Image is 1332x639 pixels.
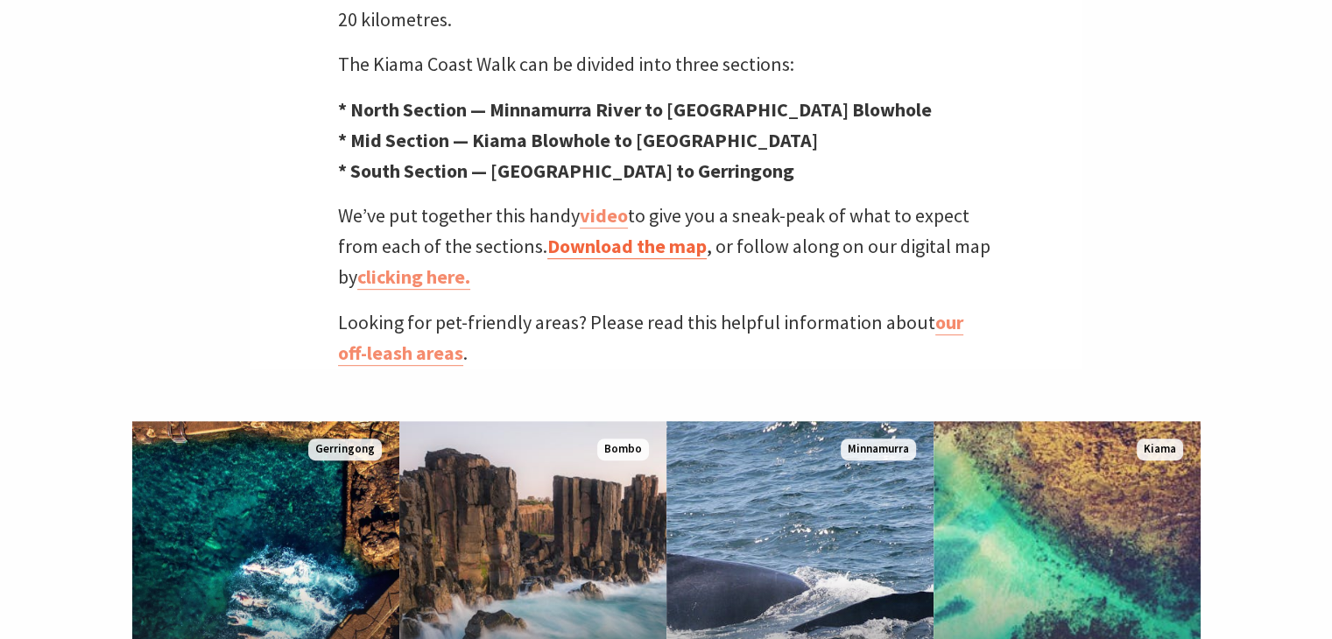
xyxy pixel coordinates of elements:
a: Download the map [547,234,707,259]
a: our off-leash areas [338,310,963,366]
a: video [580,203,628,228]
p: Looking for pet-friendly areas? Please read this helpful information about . [338,307,995,369]
span: Bombo [597,439,649,460]
p: We’ve put together this handy to give you a sneak-peak of what to expect from each of the section... [338,200,995,293]
a: clicking here. [357,264,470,290]
strong: * South Section — [GEOGRAPHIC_DATA] to Gerringong [338,158,794,183]
span: Minnamurra [841,439,916,460]
span: Gerringong [308,439,382,460]
p: The Kiama Coast Walk can be divided into three sections: [338,49,995,80]
strong: * Mid Section — Kiama Blowhole to [GEOGRAPHIC_DATA] [338,128,818,152]
span: Kiama [1137,439,1183,460]
strong: * North Section — Minnamurra River to [GEOGRAPHIC_DATA] Blowhole [338,97,932,122]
